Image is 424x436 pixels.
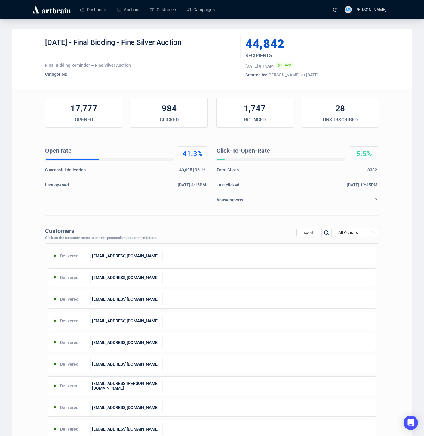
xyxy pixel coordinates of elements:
[217,146,343,155] div: Click-To-Open-Rate
[48,250,91,262] div: Delivered
[217,167,241,176] div: Total Clicks
[131,116,207,124] div: CLICKED
[91,293,163,305] div: [EMAIL_ADDRESS][DOMAIN_NAME]
[301,230,314,235] span: Export
[91,423,163,435] div: [EMAIL_ADDRESS][DOMAIN_NAME]
[45,72,67,77] span: Categories:
[349,149,379,159] div: 5.5%
[187,2,215,17] a: Campaigns
[48,336,91,348] div: Delivered
[217,116,293,124] div: BOUNCED
[45,116,122,124] div: OPENED
[131,103,207,115] div: 984
[296,228,318,237] button: Export
[48,358,91,370] div: Delivered
[333,8,337,12] span: question-circle
[217,182,241,191] div: Last clicked
[278,63,282,67] span: send
[150,2,177,17] a: Customers
[48,315,91,327] div: Delivered
[48,272,91,284] div: Delivered
[91,401,163,413] div: [EMAIL_ADDRESS][DOMAIN_NAME]
[245,72,379,78] div: [PERSON_NAME] | at [DATE]
[48,401,91,413] div: Delivered
[178,182,207,191] div: [DATE] 4:15PM
[45,167,87,176] div: Successful deliveries
[178,149,207,159] div: 41.3%
[245,38,351,50] div: 44,842
[45,182,70,191] div: Last opened
[367,167,379,176] div: 3382
[45,228,157,235] div: Customers
[48,380,91,392] div: Delivered
[354,7,386,12] span: [PERSON_NAME]
[323,229,330,236] img: search.png
[45,146,171,155] div: Open rate
[338,228,375,237] span: All Actions
[45,38,236,56] div: [DATE] - Final Bidding - Fine Silver Auction
[245,72,267,77] span: Created by:
[375,197,379,206] div: 2
[32,5,72,14] img: logo
[80,2,108,17] a: Dashboard
[347,182,379,191] div: [DATE] 12:45PM
[117,2,140,17] a: Auctions
[179,167,207,176] div: 43,095 | 96.1%
[45,236,157,240] div: Click on the customer name to see the personalized recommendations
[217,103,293,115] div: 1,747
[302,103,379,115] div: 28
[45,103,122,115] div: 17,777
[91,358,163,370] div: [EMAIL_ADDRESS][DOMAIN_NAME]
[91,272,163,284] div: [EMAIL_ADDRESS][DOMAIN_NAME]
[245,63,274,69] div: [DATE] 8:15AM
[346,7,351,12] span: MB
[302,116,379,124] div: UNSUBSCRIBED
[45,62,236,68] div: Final Bidding Reminder — Fine Silver Auction
[284,63,291,67] span: Sent
[48,423,91,435] div: Delivered
[404,416,418,430] div: Open Intercom Messenger
[91,315,163,327] div: [EMAIL_ADDRESS][DOMAIN_NAME]
[48,293,91,305] div: Delivered
[217,197,245,206] div: Abuse reports
[245,52,356,59] div: RECIPIENTS
[91,336,163,348] div: [EMAIL_ADDRESS][DOMAIN_NAME]
[91,380,163,392] div: [EMAIL_ADDRESS][PERSON_NAME][DOMAIN_NAME]
[91,250,163,262] div: [EMAIL_ADDRESS][DOMAIN_NAME]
